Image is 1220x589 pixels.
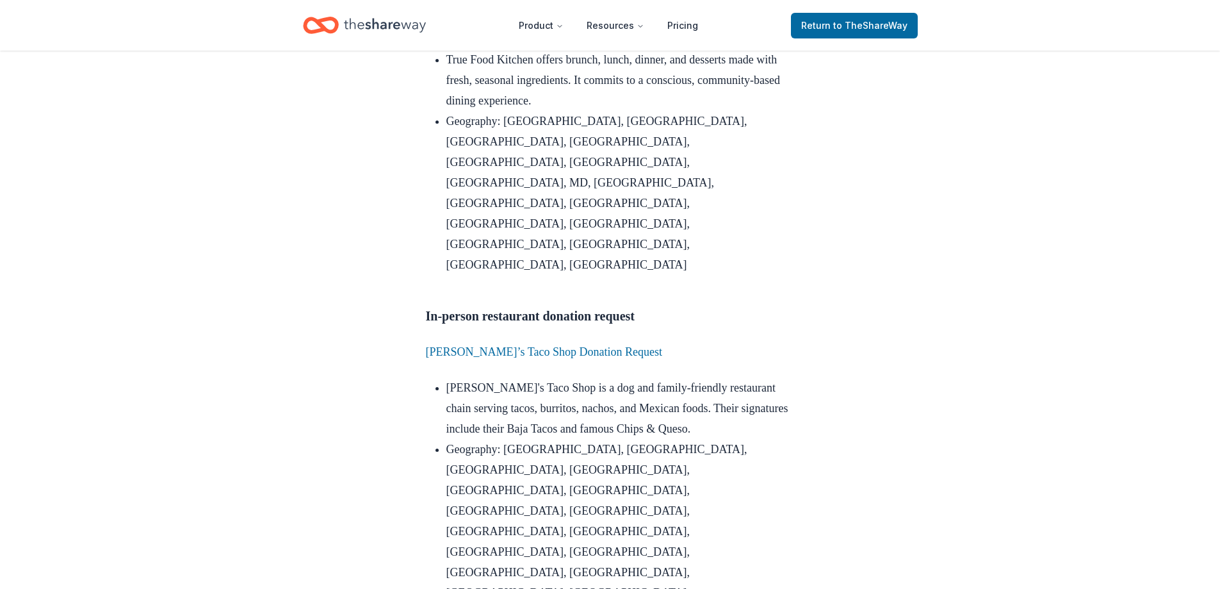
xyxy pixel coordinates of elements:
a: Returnto TheShareWay [791,13,918,38]
span: to TheShareWay [833,20,907,31]
h3: In-person restaurant donation request [426,306,795,326]
a: Home [303,10,426,40]
a: [PERSON_NAME]’s Taco Shop Donation Request [426,345,662,358]
li: True Food Kitchen offers brunch, lunch, dinner, and desserts made with fresh, seasonal ingredient... [446,49,795,111]
li: [PERSON_NAME]'s Taco Shop is a dog and family-friendly restaurant chain serving tacos, burritos, ... [446,377,795,439]
button: Resources [576,13,655,38]
a: Pricing [657,13,708,38]
span: Return [801,18,907,33]
li: Geography: [GEOGRAPHIC_DATA], [GEOGRAPHIC_DATA], [GEOGRAPHIC_DATA], [GEOGRAPHIC_DATA], [GEOGRAPHI... [446,111,795,275]
nav: Main [508,10,708,40]
button: Product [508,13,574,38]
